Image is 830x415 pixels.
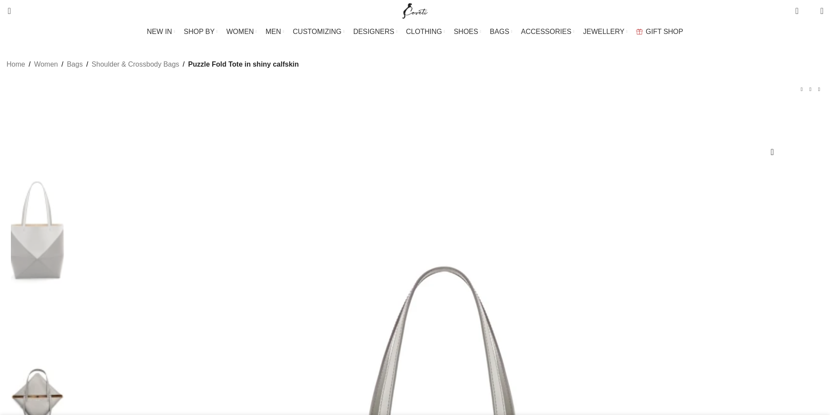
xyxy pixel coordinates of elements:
[454,23,481,40] a: SHOES
[227,27,254,36] span: WOMEN
[406,23,445,40] a: CLOTHING
[400,7,430,14] a: Site logo
[583,23,627,40] a: JEWELLERY
[583,27,624,36] span: JEWELLERY
[147,23,175,40] a: NEW IN
[266,27,281,36] span: MEN
[490,27,509,36] span: BAGS
[521,27,572,36] span: ACCESSORIES
[353,23,397,40] a: DESIGNERS
[67,59,82,70] a: Bags
[266,23,284,40] a: MEN
[636,29,643,34] img: GiftBag
[184,27,215,36] span: SHOP BY
[2,23,828,40] div: Main navigation
[490,23,512,40] a: BAGS
[454,27,478,36] span: SHOES
[805,2,814,20] div: My Wishlist
[406,27,442,36] span: CLOTHING
[7,59,25,70] a: Home
[188,59,299,70] span: Puzzle Fold Tote in shiny calfskin
[815,85,823,94] a: Next product
[11,162,64,305] img: LOEWE puzzle bag
[91,59,179,70] a: Shoulder & Crossbody Bags
[807,9,813,15] span: 0
[2,2,11,20] a: Search
[147,27,172,36] span: NEW IN
[227,23,257,40] a: WOMEN
[34,59,58,70] a: Women
[796,4,803,11] span: 0
[636,23,683,40] a: GIFT SHOP
[293,23,345,40] a: CUSTOMIZING
[353,27,394,36] span: DESIGNERS
[521,23,575,40] a: ACCESSORIES
[184,23,218,40] a: SHOP BY
[797,85,806,94] a: Previous product
[7,59,299,70] nav: Breadcrumb
[646,27,683,36] span: GIFT SHOP
[293,27,342,36] span: CUSTOMIZING
[791,2,803,20] a: 0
